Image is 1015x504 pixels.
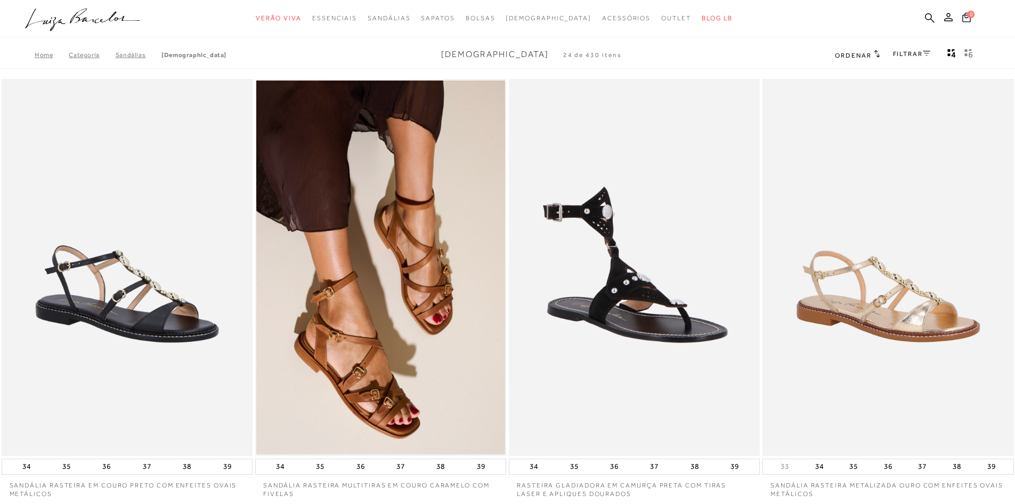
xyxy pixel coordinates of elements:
a: categoryNavScreenReaderText [466,9,496,28]
span: [DEMOGRAPHIC_DATA] [441,50,549,59]
button: 36 [99,459,114,474]
a: BLOG LB [702,9,733,28]
a: SANDÁLIA RASTEIRA MULTITIRAS EM COURO CARAMELO COM FIVELAS [255,475,506,499]
button: 37 [140,459,155,474]
button: 37 [915,459,930,474]
button: 39 [984,459,999,474]
button: 38 [687,459,702,474]
a: Home [35,51,69,59]
span: Outlet [661,14,691,22]
a: noSubCategoriesText [506,9,591,28]
a: categoryNavScreenReaderText [368,9,410,28]
button: 39 [727,459,742,474]
button: 34 [273,459,288,474]
a: SANDÁLIA RASTEIRA EM COURO PRETO COM ENFEITES OVAIS METÁLICOS [2,475,253,499]
span: Verão Viva [256,14,302,22]
a: SANDÁLIA RASTEIRA EM COURO PRETO COM ENFEITES OVAIS METÁLICOS SANDÁLIA RASTEIRA EM COURO PRETO CO... [3,81,251,454]
button: 35 [567,459,582,474]
a: categoryNavScreenReaderText [602,9,651,28]
span: 0 [967,11,975,18]
a: RASTEIRA GLADIADORA EM CAMURÇA PRETA COM TIRAS LASER E APLIQUES DOURADOS [509,475,760,499]
img: RASTEIRA GLADIADORA EM CAMURÇA PRETA COM TIRAS LASER E APLIQUES DOURADOS [510,81,759,454]
span: 24 de 430 itens [563,51,622,59]
button: 37 [647,459,662,474]
button: 0 [959,12,974,26]
button: 37 [393,459,408,474]
button: 34 [19,459,34,474]
a: SANDÁLIA RASTEIRA MULTITIRAS EM COURO CARAMELO COM FIVELAS SANDÁLIA RASTEIRA MULTITIRAS EM COURO ... [256,81,505,454]
span: Bolsas [466,14,496,22]
button: 39 [220,459,235,474]
a: categoryNavScreenReaderText [312,9,357,28]
a: SANDÁLIA RASTEIRA METALIZADA OURO COM ENFEITES OVAIS METÁLICOS SANDÁLIA RASTEIRA METALIZADA OURO ... [764,81,1012,454]
button: 36 [353,459,368,474]
a: FILTRAR [893,50,930,58]
span: BLOG LB [702,14,733,22]
button: 36 [607,459,622,474]
a: categoryNavScreenReaderText [421,9,454,28]
button: 38 [180,459,194,474]
button: 38 [433,459,448,474]
button: 35 [313,459,328,474]
button: 33 [777,461,792,471]
a: RASTEIRA GLADIADORA EM CAMURÇA PRETA COM TIRAS LASER E APLIQUES DOURADOS RASTEIRA GLADIADORA EM C... [510,81,759,454]
a: [DEMOGRAPHIC_DATA] [161,51,226,59]
a: categoryNavScreenReaderText [256,9,302,28]
button: Mostrar 4 produtos por linha [944,48,959,62]
img: SANDÁLIA RASTEIRA METALIZADA OURO COM ENFEITES OVAIS METÁLICOS [764,81,1012,454]
a: categoryNavScreenReaderText [661,9,691,28]
button: 38 [949,459,964,474]
span: Acessórios [602,14,651,22]
span: Sapatos [421,14,454,22]
button: 35 [59,459,74,474]
button: 34 [526,459,541,474]
button: gridText6Desc [961,48,976,62]
span: [DEMOGRAPHIC_DATA] [506,14,591,22]
button: 35 [846,459,861,474]
img: SANDÁLIA RASTEIRA MULTITIRAS EM COURO CARAMELO COM FIVELAS [256,81,505,454]
button: 36 [881,459,896,474]
span: Sandálias [368,14,410,22]
span: Ordenar [835,52,871,59]
span: Essenciais [312,14,357,22]
a: Categoria [69,51,115,59]
button: 39 [474,459,489,474]
a: SANDÁLIA RASTEIRA METALIZADA OURO COM ENFEITES OVAIS METÁLICOS [762,475,1013,499]
img: SANDÁLIA RASTEIRA EM COURO PRETO COM ENFEITES OVAIS METÁLICOS [3,81,251,454]
a: SANDÁLIAS [116,51,161,59]
button: 34 [812,459,827,474]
